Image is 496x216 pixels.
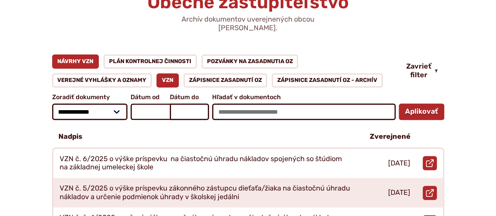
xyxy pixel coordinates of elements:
[370,133,411,141] p: Zverejnené
[154,15,342,32] p: Archív dokumentov uverejnených obcou [PERSON_NAME].
[52,94,127,101] span: Zoradiť dokumenty
[406,62,431,79] span: Zavrieť filter
[399,103,444,120] button: Aplikovať
[156,73,179,87] a: VZN
[272,73,383,87] a: Zápisnice zasadnutí OZ - ARCHÍV
[202,54,298,69] a: Pozvánky na zasadnutia OZ
[52,103,127,120] select: Zoradiť dokumenty
[170,94,209,101] span: Dátum do
[131,94,170,101] span: Dátum od
[60,184,351,201] p: VZN č. 5/2025 o výške príspevku zákonného zástupcu dieťaťa/žiaka na čiastočnú úhradu nákladov a u...
[388,159,410,168] p: [DATE]
[212,103,396,120] input: Hľadať v dokumentoch
[400,62,444,79] button: Zavrieť filter
[60,155,351,172] p: VZN č. 6/2025 o výške príspevku na čiastočnú úhradu nákladov spojených so štúdiom na základnej um...
[52,73,152,87] a: Verejné vyhlášky a oznamy
[52,54,99,69] a: Návrhy VZN
[170,103,209,120] input: Dátum do
[58,133,82,141] p: Nadpis
[388,189,410,197] p: [DATE]
[104,54,197,69] a: Plán kontrolnej činnosti
[131,103,170,120] input: Dátum od
[212,94,396,101] span: Hľadať v dokumentoch
[184,73,267,87] a: Zápisnice zasadnutí OZ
